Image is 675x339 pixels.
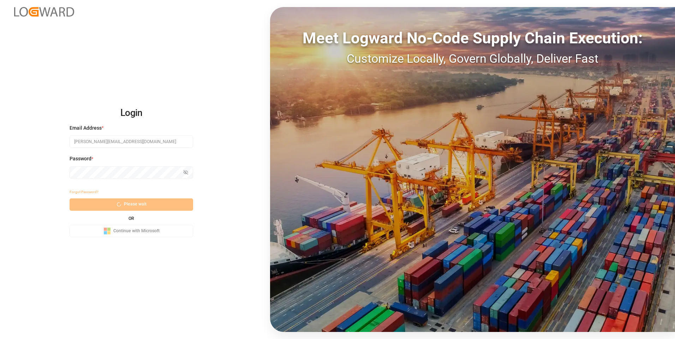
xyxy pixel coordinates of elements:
[70,102,193,124] h2: Login
[70,124,102,132] span: Email Address
[129,216,134,221] small: OR
[270,50,675,68] div: Customize Locally, Govern Globally, Deliver Fast
[270,26,675,50] div: Meet Logward No-Code Supply Chain Execution:
[70,135,193,148] input: Enter your email
[14,7,74,17] img: Logward_new_orange.png
[70,155,91,162] span: Password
